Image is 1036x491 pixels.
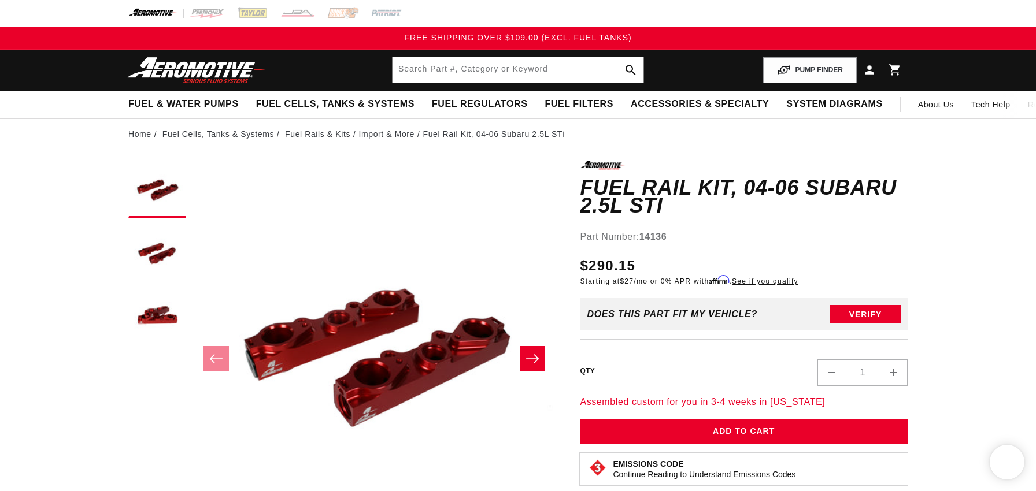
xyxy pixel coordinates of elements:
[613,459,795,479] button: Emissions CodeContinue Reading to Understand Emissions Codes
[580,255,635,276] span: $290.15
[786,98,882,110] span: System Diagrams
[393,57,643,83] input: Search by Part Number, Category or Keyword
[580,229,908,244] div: Part Number:
[423,91,536,118] summary: Fuel Regulators
[580,419,908,445] button: Add to Cart
[128,161,186,218] button: Load image 1 in gallery view
[580,178,908,215] h1: Fuel Rail Kit, 04-06 Subaru 2.5L STi
[128,224,186,282] button: Load image 2 in gallery view
[589,459,607,477] img: Emissions code
[404,33,631,42] span: FREE SHIPPING OVER $109.00 (EXCL. FUEL TANKS)
[639,232,667,241] strong: 14136
[423,128,565,140] li: Fuel Rail Kit, 04-06 Subaru 2.5L STi
[520,346,545,371] button: Slide right
[203,346,229,371] button: Slide left
[285,128,350,140] a: Fuel Rails & Kits
[709,276,729,284] span: Affirm
[830,305,901,323] button: Verify
[432,98,527,110] span: Fuel Regulators
[613,459,683,468] strong: Emissions Code
[618,57,643,83] button: search button
[909,91,963,118] a: About Us
[963,91,1019,118] summary: Tech Help
[622,91,778,118] summary: Accessories & Specialty
[359,128,423,140] li: Import & More
[128,128,908,140] nav: breadcrumbs
[128,288,186,345] button: Load image 3 in gallery view
[580,276,798,287] p: Starting at /mo or 0% APR with .
[613,469,795,479] p: Continue Reading to Understand Emissions Codes
[545,98,613,110] span: Fuel Filters
[580,395,908,410] p: Assembled custom for you in 3-4 weeks in [US_STATE]
[247,91,423,118] summary: Fuel Cells, Tanks & Systems
[128,98,239,110] span: Fuel & Water Pumps
[162,128,283,140] li: Fuel Cells, Tanks & Systems
[732,277,798,285] a: See if you qualify - Learn more about Affirm Financing (opens in modal)
[918,100,954,109] span: About Us
[124,57,269,84] img: Aeromotive
[587,309,757,319] div: Does This part fit My vehicle?
[778,91,891,118] summary: System Diagrams
[128,128,151,140] a: Home
[620,277,634,285] span: $27
[631,98,769,110] span: Accessories & Specialty
[256,98,415,110] span: Fuel Cells, Tanks & Systems
[971,98,1011,111] span: Tech Help
[120,91,247,118] summary: Fuel & Water Pumps
[536,91,622,118] summary: Fuel Filters
[763,57,857,83] button: PUMP FINDER
[580,366,595,376] label: QTY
